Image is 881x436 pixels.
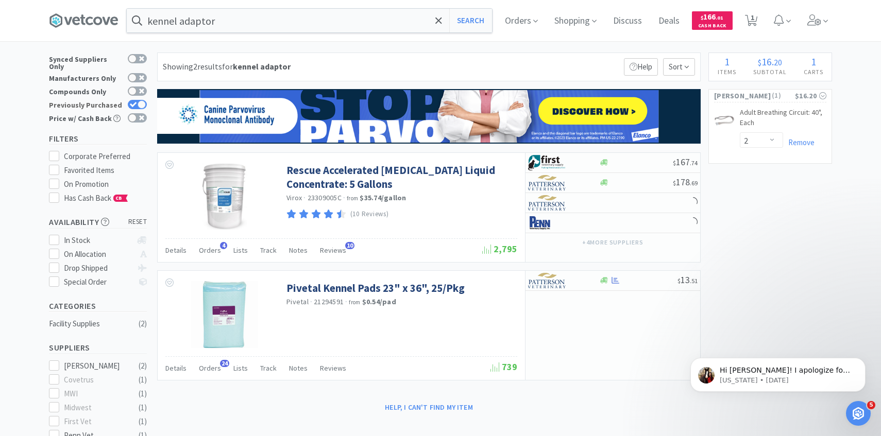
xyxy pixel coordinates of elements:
div: On Allocation [64,248,132,260]
div: ( 1 ) [139,374,147,386]
span: 10 [345,242,354,249]
img: 0a8f084083794e47a104d56ad0fe98ea_171716.png [202,163,247,230]
div: On Promotion [64,178,147,190]
div: Facility Supplies [49,318,132,330]
img: 67e3c75f4cbb4f1187303d27f830a77d_50619.jpeg [714,110,735,130]
div: . [744,57,795,67]
a: Deals [654,16,684,26]
span: Reviews [320,246,346,255]
span: · [303,193,306,202]
span: Has Cash Back [64,193,128,203]
span: . 01 [716,14,723,21]
span: 4 [220,242,227,249]
div: Price w/ Cash Back [49,113,123,122]
span: . 69 [690,179,698,187]
iframe: Intercom notifications message [675,336,881,408]
span: · [310,297,312,306]
a: Discuss [609,16,646,26]
div: ( 2 ) [139,318,147,330]
div: Corporate Preferred [64,150,147,163]
div: Covetrus [64,374,128,386]
div: ( 2 ) [139,360,147,372]
span: 167 [673,156,698,168]
a: Adult Breathing Circuit: 40", Each [740,108,826,132]
span: Orders [199,363,221,373]
span: Lists [233,363,248,373]
span: [PERSON_NAME] [714,90,771,101]
div: ( 1 ) [139,388,147,400]
a: Rescue Accelerated [MEDICAL_DATA] Liquid Concentrate: 5 Gallons [286,163,515,191]
span: 20 [774,57,782,67]
span: ( 1 ) [771,91,795,101]
div: Midwest [64,402,128,414]
div: Drop Shipped [64,262,132,274]
input: Search by item, sku, manufacturer, ingredient, size... [127,9,492,32]
div: Special Order [64,276,132,288]
a: Virox [286,193,302,202]
span: Sort [663,58,695,76]
p: Message from Georgia, sent 3d ago [45,40,178,49]
span: Cash Back [698,23,726,30]
div: Previously Purchased [49,100,123,109]
span: 1 [811,55,816,68]
strong: kennel adaptor [233,61,291,72]
div: ( 1 ) [139,402,147,414]
span: Orders [199,246,221,255]
a: Pivetal Kennel Pads 23" x 36", 25/Pkg [286,281,465,295]
span: $ [758,57,761,67]
span: $ [701,14,703,21]
a: 1 [741,18,762,27]
h5: Categories [49,300,147,312]
span: Track [260,246,277,255]
div: $16.20 [795,90,826,101]
div: First Vet [64,415,128,428]
span: Track [260,363,277,373]
a: Remove [783,137,815,147]
span: Notes [289,363,308,373]
span: 2,795 [482,243,517,255]
button: Help, I can't find my item [379,398,479,416]
span: CB [114,195,124,201]
span: 16 [761,55,772,68]
p: (10 Reviews) [350,209,389,220]
img: e1133ece90fa4a959c5ae41b0808c578_9.png [528,215,567,231]
div: Synced Suppliers Only [49,54,123,70]
strong: $0.54 / pad [362,297,396,306]
iframe: Intercom live chat [846,401,871,426]
span: 166 [701,12,723,22]
div: MWI [64,388,128,400]
span: Lists [233,246,248,255]
span: · [343,193,345,202]
h4: Subtotal [744,67,795,77]
span: 178 [673,176,698,188]
span: 739 [490,361,517,373]
span: · [345,297,347,306]
span: $ [673,159,676,167]
span: from [349,299,360,306]
span: Details [165,246,187,255]
strong: $35.74 / gallon [360,193,406,202]
h5: Availability [49,216,147,228]
span: Reviews [320,363,346,373]
div: In Stock [64,234,132,247]
span: 24 [220,360,229,367]
h5: Suppliers [49,342,147,354]
span: . 51 [690,277,698,285]
img: 686f2092ca2c40938b622c044da3cf26_663857.jpeg [191,281,258,348]
img: 67d67680309e4a0bb49a5ff0391dcc42_6.png [528,155,567,170]
div: Showing 2 results [163,60,291,74]
img: f5e969b455434c6296c6d81ef179fa71_3.png [528,175,567,190]
span: 23309005C [308,193,342,202]
h4: Items [709,67,744,77]
span: 5 [867,401,875,409]
div: Manufacturers Only [49,73,123,82]
span: . 74 [690,159,698,167]
a: Pivetal [286,297,309,306]
button: Search [449,9,492,32]
span: 13 [677,274,698,286]
div: Compounds Only [49,86,123,95]
span: Details [165,363,187,373]
h5: Filters [49,133,147,145]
